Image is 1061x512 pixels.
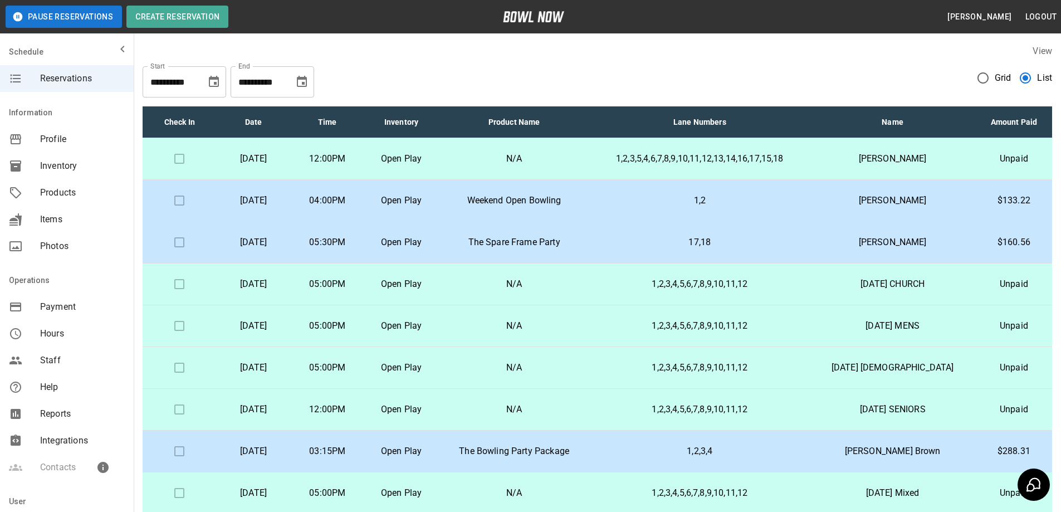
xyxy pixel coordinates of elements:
[226,361,282,374] p: [DATE]
[447,445,581,458] p: The Bowling Party Package
[299,486,355,500] p: 05:00PM
[599,194,800,207] p: 1,2
[299,194,355,207] p: 04:00PM
[447,194,581,207] p: Weekend Open Bowling
[599,486,800,500] p: 1,2,3,4,5,6,7,8,9,10,11,12
[40,354,125,367] span: Staff
[299,319,355,333] p: 05:00PM
[40,186,125,199] span: Products
[373,445,429,458] p: Open Play
[290,106,364,138] th: Time
[226,194,282,207] p: [DATE]
[447,152,581,165] p: N/A
[599,361,800,374] p: 1,2,3,4,5,6,7,8,9,10,11,12
[40,240,125,253] span: Photos
[217,106,291,138] th: Date
[126,6,228,28] button: Create Reservation
[985,486,1043,500] p: Unpaid
[299,361,355,374] p: 05:00PM
[599,403,800,416] p: 1,2,3,4,5,6,7,8,9,10,11,12
[985,361,1043,374] p: Unpaid
[1033,46,1052,56] label: View
[809,106,975,138] th: Name
[373,361,429,374] p: Open Play
[447,319,581,333] p: N/A
[226,403,282,416] p: [DATE]
[599,236,800,249] p: 17,18
[818,445,966,458] p: [PERSON_NAME] Brown
[373,236,429,249] p: Open Play
[818,361,966,374] p: [DATE] [DEMOGRAPHIC_DATA]
[203,71,225,93] button: Choose date, selected date is Aug 22, 2025
[995,71,1011,85] span: Grid
[447,486,581,500] p: N/A
[291,71,313,93] button: Choose date, selected date is Sep 22, 2025
[447,403,581,416] p: N/A
[299,236,355,249] p: 05:30PM
[1037,71,1052,85] span: List
[226,486,282,500] p: [DATE]
[818,319,966,333] p: [DATE] MENS
[985,236,1043,249] p: $160.56
[40,381,125,394] span: Help
[818,236,966,249] p: [PERSON_NAME]
[373,486,429,500] p: Open Play
[373,403,429,416] p: Open Play
[599,152,800,165] p: 1,2,3,5,4,6,7,8,9,10,11,12,13,14,16,17,15,18
[985,403,1043,416] p: Unpaid
[599,319,800,333] p: 1,2,3,4,5,6,7,8,9,10,11,12
[818,152,966,165] p: [PERSON_NAME]
[226,277,282,291] p: [DATE]
[299,152,355,165] p: 12:00PM
[818,486,966,500] p: [DATE] Mixed
[364,106,438,138] th: Inventory
[818,194,966,207] p: [PERSON_NAME]
[447,236,581,249] p: The Spare Frame Party
[40,133,125,146] span: Profile
[143,106,217,138] th: Check In
[373,194,429,207] p: Open Play
[373,277,429,291] p: Open Play
[447,277,581,291] p: N/A
[943,7,1016,27] button: [PERSON_NAME]
[447,361,581,374] p: N/A
[985,277,1043,291] p: Unpaid
[226,152,282,165] p: [DATE]
[40,327,125,340] span: Hours
[438,106,590,138] th: Product Name
[40,159,125,173] span: Inventory
[40,213,125,226] span: Items
[1021,7,1061,27] button: Logout
[226,445,282,458] p: [DATE]
[373,152,429,165] p: Open Play
[599,445,800,458] p: 1,2,3,4
[976,106,1052,138] th: Amount Paid
[818,403,966,416] p: [DATE] SENIORS
[373,319,429,333] p: Open Play
[226,236,282,249] p: [DATE]
[40,72,125,85] span: Reservations
[40,434,125,447] span: Integrations
[985,445,1043,458] p: $288.31
[503,11,564,22] img: logo
[226,319,282,333] p: [DATE]
[299,403,355,416] p: 12:00PM
[985,319,1043,333] p: Unpaid
[818,277,966,291] p: [DATE] CHURCH
[299,277,355,291] p: 05:00PM
[985,194,1043,207] p: $133.22
[599,277,800,291] p: 1,2,3,4,5,6,7,8,9,10,11,12
[590,106,809,138] th: Lane Numbers
[40,407,125,421] span: Reports
[40,300,125,314] span: Payment
[6,6,122,28] button: Pause Reservations
[985,152,1043,165] p: Unpaid
[299,445,355,458] p: 03:15PM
